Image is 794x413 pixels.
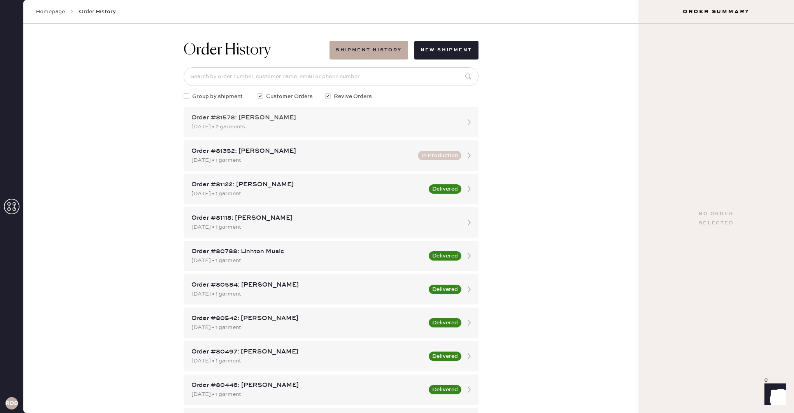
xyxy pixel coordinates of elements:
[330,41,408,59] button: Shipment History
[191,280,424,290] div: Order #80584: [PERSON_NAME]
[79,8,116,16] span: Order History
[36,8,65,16] a: Homepage
[191,256,424,265] div: [DATE] • 1 garment
[638,8,794,16] h3: Order Summary
[429,184,461,194] button: Delivered
[429,285,461,294] button: Delivered
[184,41,271,59] h1: Order History
[5,401,18,406] h3: RDDA
[429,251,461,261] button: Delivered
[191,189,424,198] div: [DATE] • 1 garment
[191,180,424,189] div: Order #81122: [PERSON_NAME]
[418,151,461,160] button: In Production
[192,92,243,101] span: Group by shipment
[191,122,457,131] div: [DATE] • 2 garments
[334,92,372,101] span: Revive Orders
[191,323,424,332] div: [DATE] • 1 garment
[429,352,461,361] button: Delivered
[191,147,413,156] div: Order #81352: [PERSON_NAME]
[191,390,424,399] div: [DATE] • 1 garment
[429,385,461,394] button: Delivered
[429,318,461,327] button: Delivered
[191,213,457,223] div: Order #81118: [PERSON_NAME]
[414,41,479,59] button: New Shipment
[191,113,457,122] div: Order #81578: [PERSON_NAME]
[191,357,424,365] div: [DATE] • 1 garment
[191,314,424,323] div: Order #80542: [PERSON_NAME]
[266,92,313,101] span: Customer Orders
[191,347,424,357] div: Order #80497: [PERSON_NAME]
[191,290,424,298] div: [DATE] • 1 garment
[191,223,457,231] div: [DATE] • 1 garment
[191,381,424,390] div: Order #80446: [PERSON_NAME]
[699,209,734,228] div: No order selected
[184,67,479,86] input: Search by order number, customer name, email or phone number
[191,247,424,256] div: Order #80788: Linhton Music
[757,378,790,411] iframe: Front Chat
[191,156,413,164] div: [DATE] • 1 garment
